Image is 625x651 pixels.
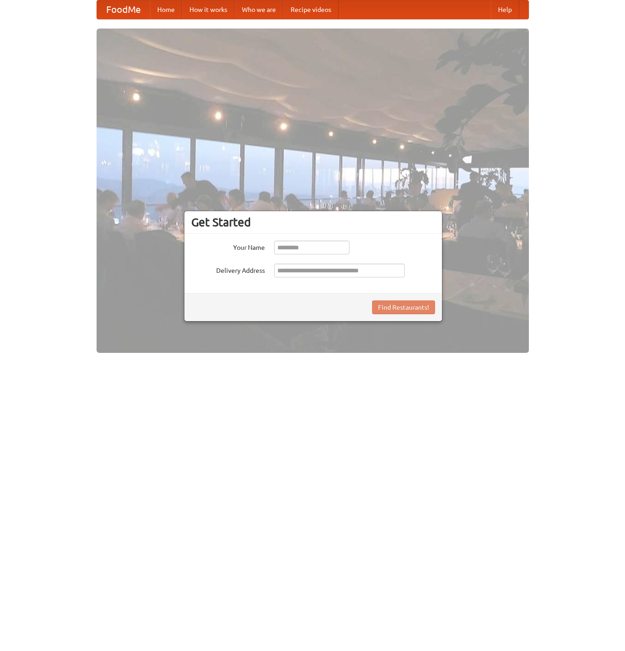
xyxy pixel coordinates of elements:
[182,0,235,19] a: How it works
[150,0,182,19] a: Home
[491,0,519,19] a: Help
[97,0,150,19] a: FoodMe
[191,264,265,275] label: Delivery Address
[191,241,265,252] label: Your Name
[372,300,435,314] button: Find Restaurants!
[283,0,338,19] a: Recipe videos
[191,215,435,229] h3: Get Started
[235,0,283,19] a: Who we are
